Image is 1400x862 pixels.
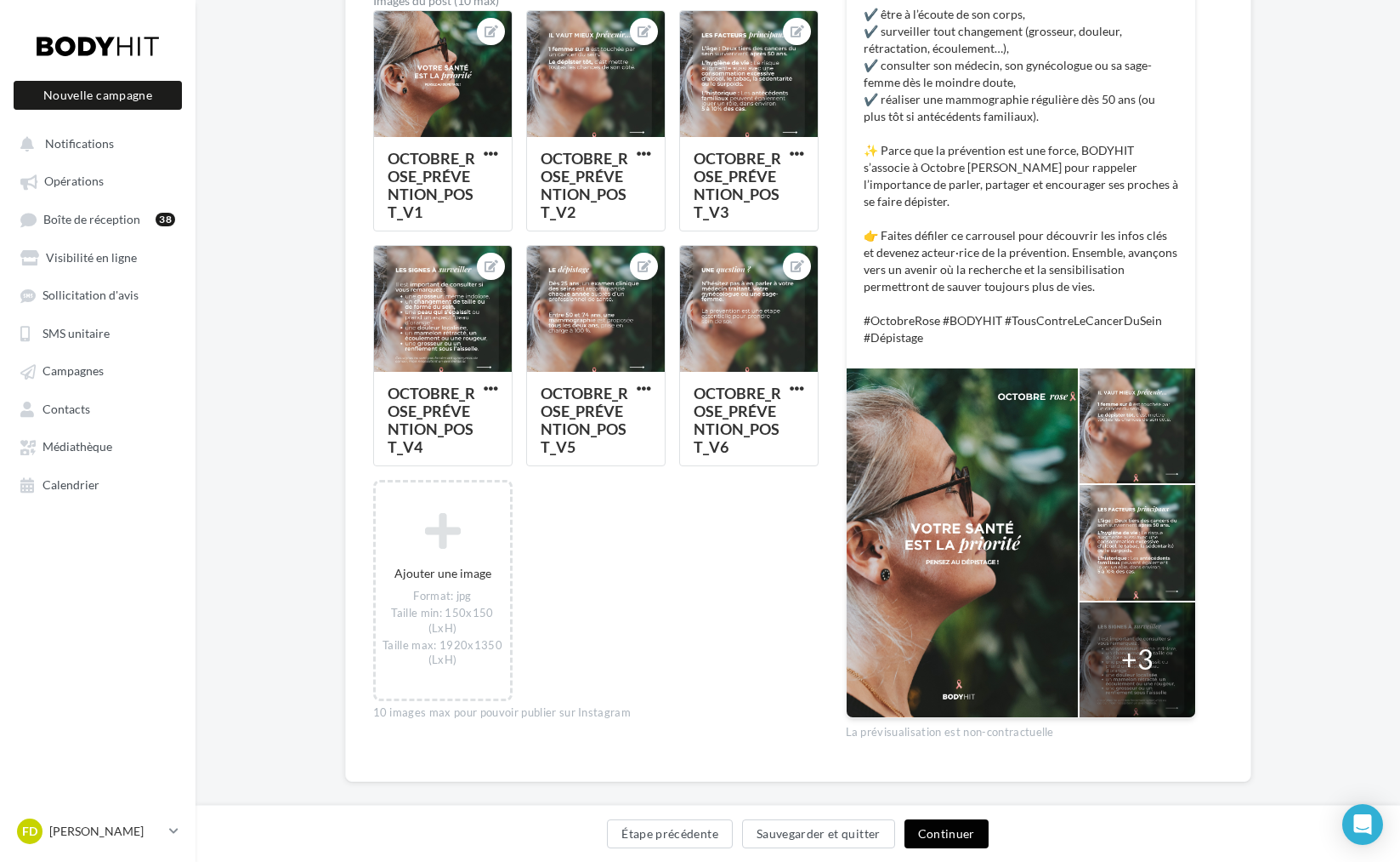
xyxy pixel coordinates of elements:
[541,149,628,221] div: OCTOBRE_ROSE_PRÉVENTION_POST_V2
[46,250,137,265] span: Visibilité en ligne
[607,819,733,848] button: Étape précédente
[14,815,182,848] a: FD [PERSON_NAME]
[10,242,185,272] a: Visibilité en ligne
[10,431,185,461] a: Médiathèque
[43,402,90,416] span: Contacts
[156,213,175,226] div: 38
[45,136,114,151] span: Notifications
[43,288,139,303] span: Sollicitation d'avis
[14,81,182,110] button: Nouvelle campagne
[541,384,628,456] div: OCTOBRE_ROSE_PRÉVENTION_POST_V5
[10,128,179,158] button: Notifications
[10,393,185,424] a: Contacts
[1121,640,1153,679] div: +3
[904,819,989,848] button: Continuer
[43,326,110,340] span: SMS unitaire
[694,384,781,456] div: OCTOBRE_ROSE_PRÉVENTION_POST_V6
[10,279,185,310] a: Sollicitation d'avis
[10,317,185,348] a: SMS unitaire
[742,819,895,848] button: Sauvegarder et quitter
[10,355,185,385] a: Campagnes
[10,203,185,235] a: Boîte de réception38
[10,469,185,500] a: Calendrier
[373,705,819,721] div: 10 images max pour pouvoir publier sur Instagram
[22,823,37,840] span: FD
[846,718,1196,740] div: La prévisualisation est non-contractuelle
[388,149,475,221] div: OCTOBRE_ROSE_PRÉVENTION_POST_V1
[694,149,781,221] div: OCTOBRE_ROSE_PRÉVENTION_POST_V3
[388,384,475,456] div: OCTOBRE_ROSE_PRÉVENTION_POST_V4
[43,440,112,454] span: Médiathèque
[49,823,162,840] p: [PERSON_NAME]
[1342,804,1383,845] div: Open Intercom Messenger
[10,165,185,196] a: Opérations
[43,212,140,226] span: Boîte de réception
[43,477,99,492] span: Calendrier
[44,174,104,189] span: Opérations
[43,364,104,379] span: Campagnes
